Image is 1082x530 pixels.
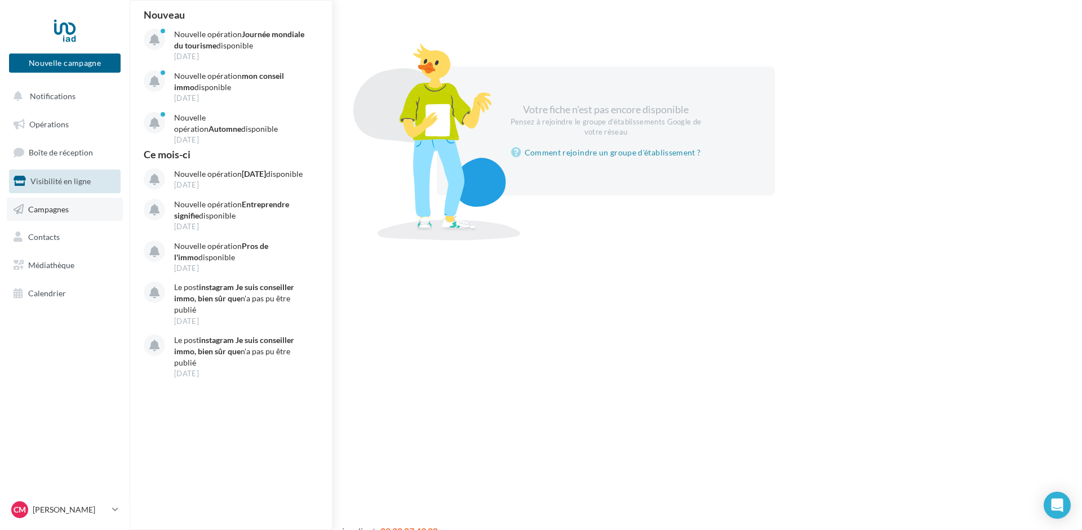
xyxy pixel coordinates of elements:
a: Médiathèque [7,253,123,277]
button: Notifications [7,84,118,108]
a: CM [PERSON_NAME] [9,499,121,520]
div: Open Intercom Messenger [1044,492,1071,519]
p: [PERSON_NAME] [33,504,108,515]
div: Pensez à rejoindre le groupe d'établissements Google de votre réseau [509,117,703,137]
a: Campagnes [7,198,123,221]
a: Contacts [7,225,123,249]
div: Votre fiche n'est pas encore disponible [509,103,703,137]
span: Calendrier [28,288,66,298]
a: Calendrier [7,282,123,305]
span: Boîte de réception [29,148,93,157]
span: Opérations [29,119,69,129]
span: Campagnes [28,204,69,213]
a: Comment rejoindre un groupe d'établissement ? [511,146,701,159]
a: Visibilité en ligne [7,170,123,193]
a: Boîte de réception [7,140,123,164]
a: Opérations [7,113,123,136]
div: Visibilité en ligne [143,18,1068,35]
span: Médiathèque [28,260,74,270]
span: Notifications [30,91,76,101]
span: Contacts [28,232,60,242]
span: CM [14,504,26,515]
span: Visibilité en ligne [30,176,91,186]
button: Nouvelle campagne [9,54,121,73]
